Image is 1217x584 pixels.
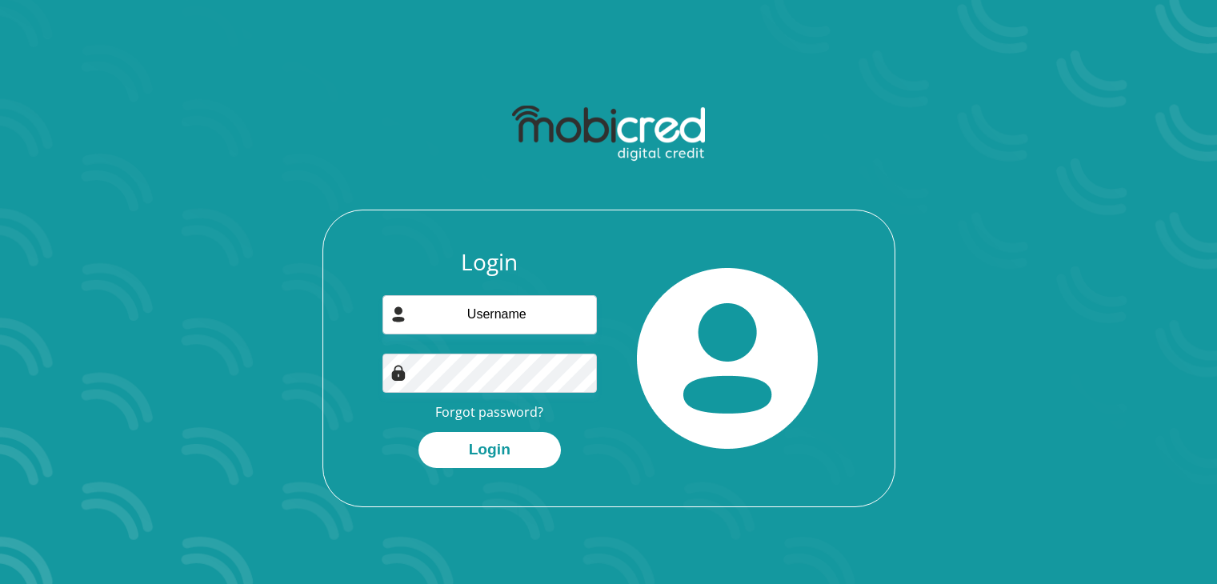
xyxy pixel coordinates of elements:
[435,403,543,421] a: Forgot password?
[512,106,705,162] img: mobicred logo
[418,432,561,468] button: Login
[390,365,406,381] img: Image
[382,295,597,334] input: Username
[390,306,406,322] img: user-icon image
[382,249,597,276] h3: Login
